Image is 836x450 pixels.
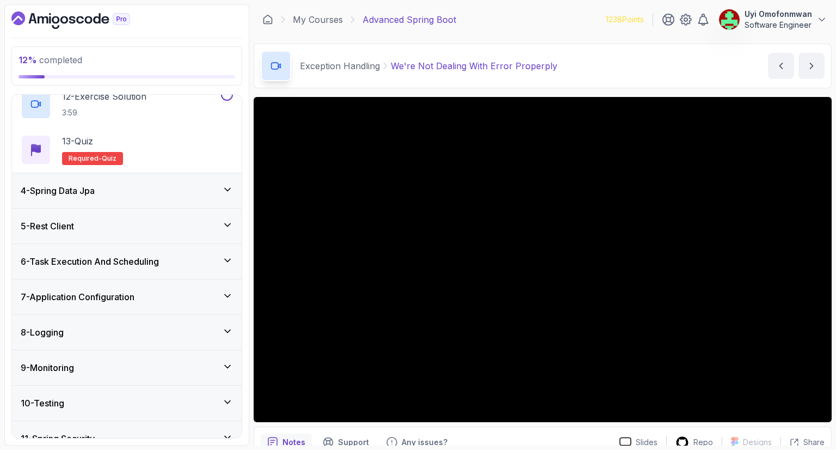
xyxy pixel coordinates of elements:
p: Software Engineer [745,20,812,31]
h3: 4 - Spring Data Jpa [21,184,95,197]
button: 13-QuizRequired-quiz [21,135,233,165]
iframe: 2 - We're NOT Dealing With Error Properply [254,97,832,422]
p: Support [338,437,369,448]
a: Dashboard [262,14,273,25]
h3: 5 - Rest Client [21,220,74,233]
p: Exception Handling [300,59,380,72]
a: Dashboard [11,11,155,29]
button: 4-Spring Data Jpa [12,173,242,208]
span: 12 % [19,54,37,65]
span: completed [19,54,82,65]
span: quiz [102,154,116,163]
button: 12-Exercise Solution3:59 [21,89,233,119]
h3: 11 - Spring Security [21,432,95,445]
p: We're Not Dealing With Error Properply [391,59,557,72]
button: user profile imageUyi OmofonmwanSoftware Engineer [718,9,827,31]
button: previous content [768,53,794,79]
img: user profile image [719,9,740,30]
p: Repo [693,437,713,448]
p: 3:59 [62,107,146,118]
span: Required- [69,154,102,163]
button: next content [798,53,825,79]
p: Notes [282,437,305,448]
h3: 9 - Monitoring [21,361,74,374]
p: Share [803,437,825,448]
button: 8-Logging [12,315,242,350]
h3: 8 - Logging [21,326,64,339]
h3: 7 - Application Configuration [21,290,134,303]
button: 9-Monitoring [12,350,242,385]
p: Designs [743,437,772,448]
h3: 10 - Testing [21,397,64,410]
p: Slides [636,437,657,448]
p: 1238 Points [606,14,644,25]
button: 5-Rest Client [12,209,242,244]
button: 7-Application Configuration [12,279,242,314]
p: 12 - Exercise Solution [62,90,146,103]
button: Share [780,437,825,448]
p: Any issues? [402,437,447,448]
p: Uyi Omofonmwan [745,9,812,20]
a: Slides [611,437,666,448]
button: 10-Testing [12,386,242,421]
a: Repo [667,436,722,449]
p: Advanced Spring Boot [362,13,456,26]
button: 6-Task Execution And Scheduling [12,244,242,279]
a: My Courses [293,13,343,26]
p: 13 - Quiz [62,135,93,148]
h3: 6 - Task Execution And Scheduling [21,255,159,268]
